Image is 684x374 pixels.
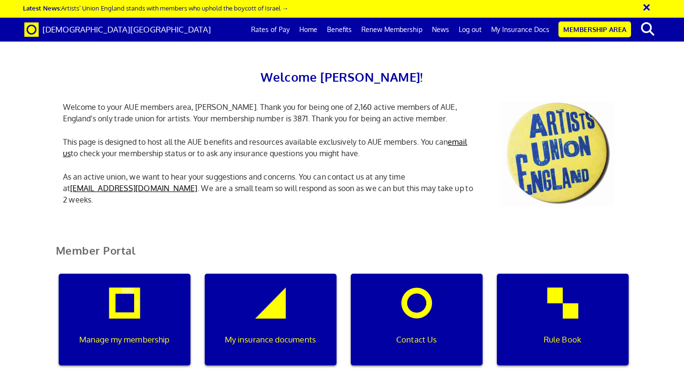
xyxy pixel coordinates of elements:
[558,21,631,37] a: Membership Area
[23,4,288,12] a: Latest News:Artists’ Union England stands with members who uphold the boycott of Israel →
[322,18,357,42] a: Benefits
[427,18,454,42] a: News
[295,18,322,42] a: Home
[503,333,621,346] p: Rule Book
[49,245,636,268] h2: Member Portal
[633,19,662,39] button: search
[17,18,218,42] a: Brand [DEMOGRAPHIC_DATA][GEOGRAPHIC_DATA]
[70,183,198,193] a: [EMAIL_ADDRESS][DOMAIN_NAME]
[454,18,486,42] a: Log out
[56,101,485,124] p: Welcome to your AUE members area, [PERSON_NAME]. Thank you for being one of 2,160 active members ...
[42,24,211,34] span: [DEMOGRAPHIC_DATA][GEOGRAPHIC_DATA]
[56,171,485,205] p: As an active union, we want to hear your suggestions and concerns. You can contact us at any time...
[56,67,629,87] h2: Welcome [PERSON_NAME]!
[357,333,475,346] p: Contact Us
[486,18,554,42] a: My Insurance Docs
[23,4,61,12] strong: Latest News:
[211,333,329,346] p: My insurance documents
[246,18,295,42] a: Rates of Pay
[63,137,467,158] a: email us
[357,18,427,42] a: Renew Membership
[65,333,183,346] p: Manage my membership
[56,136,485,159] p: This page is designed to host all the AUE benefits and resources available exclusively to AUE mem...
